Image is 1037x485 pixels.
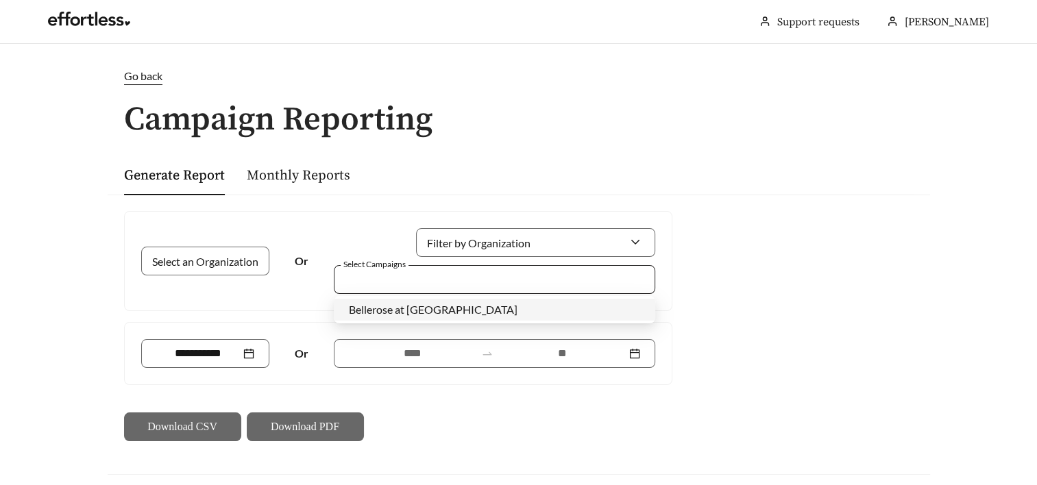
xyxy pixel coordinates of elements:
a: Generate Report [124,167,225,184]
strong: Or [295,347,308,360]
a: Monthly Reports [247,167,350,184]
span: swap-right [481,347,493,360]
a: Go back [108,68,930,85]
strong: Or [295,254,308,267]
button: Download CSV [124,412,241,441]
h1: Campaign Reporting [108,102,930,138]
a: Support requests [777,15,859,29]
button: Download PDF [247,412,364,441]
span: Go back [124,69,162,82]
span: to [481,347,493,360]
span: [PERSON_NAME] [905,15,989,29]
